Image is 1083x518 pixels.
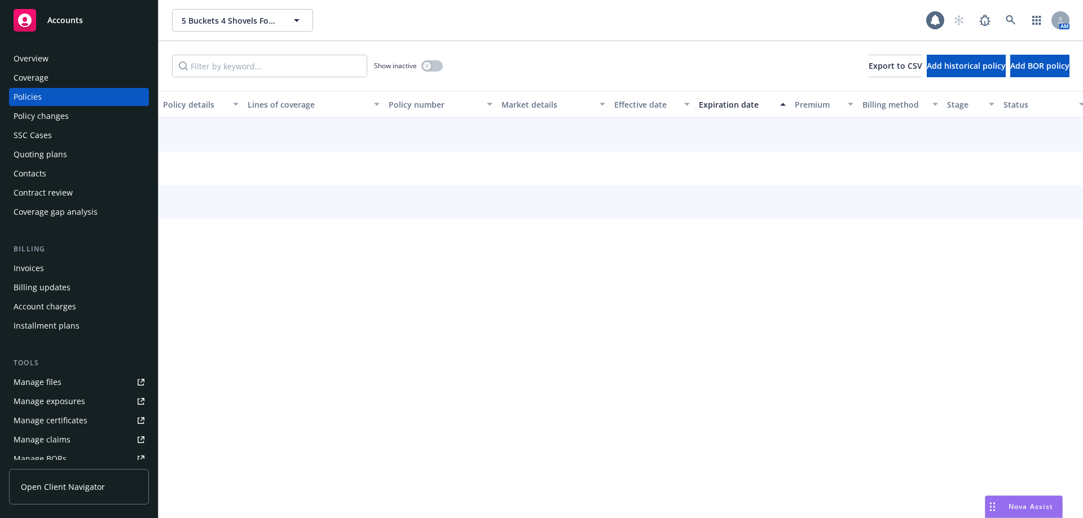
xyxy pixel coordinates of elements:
[927,60,1006,71] span: Add historical policy
[14,278,71,296] div: Billing updates
[1009,502,1053,511] span: Nova Assist
[9,145,149,163] a: Quoting plans
[501,99,593,110] div: Market details
[14,165,46,183] div: Contacts
[9,88,149,106] a: Policies
[172,55,367,77] input: Filter by keyword...
[9,450,149,468] a: Manage BORs
[9,165,149,183] a: Contacts
[1003,99,1072,110] div: Status
[47,16,83,25] span: Accounts
[614,99,677,110] div: Effective date
[1000,9,1022,32] a: Search
[694,91,790,118] button: Expiration date
[699,99,773,110] div: Expiration date
[374,61,417,70] span: Show inactive
[14,126,52,144] div: SSC Cases
[985,496,1000,517] div: Drag to move
[14,259,44,277] div: Invoices
[858,91,943,118] button: Billing method
[1010,55,1069,77] button: Add BOR policy
[9,50,149,68] a: Overview
[948,9,970,32] a: Start snowing
[9,357,149,369] div: Tools
[1025,9,1048,32] a: Switch app
[869,55,922,77] button: Export to CSV
[9,317,149,335] a: Installment plans
[159,91,243,118] button: Policy details
[14,373,61,391] div: Manage files
[14,317,80,335] div: Installment plans
[9,203,149,221] a: Coverage gap analysis
[248,99,367,110] div: Lines of coverage
[14,392,85,410] div: Manage exposures
[985,495,1063,518] button: Nova Assist
[14,107,69,125] div: Policy changes
[14,88,42,106] div: Policies
[862,99,926,110] div: Billing method
[943,91,999,118] button: Stage
[9,184,149,202] a: Contract review
[14,203,98,221] div: Coverage gap analysis
[14,431,71,449] div: Manage claims
[610,91,694,118] button: Effective date
[14,145,67,163] div: Quoting plans
[389,99,480,110] div: Policy number
[790,91,858,118] button: Premium
[927,55,1006,77] button: Add historical policy
[9,5,149,36] a: Accounts
[9,373,149,391] a: Manage files
[9,411,149,430] a: Manage certificates
[182,15,279,26] span: 5 Buckets 4 Shovels Foundation
[384,91,497,118] button: Policy number
[9,259,149,277] a: Invoices
[947,99,982,110] div: Stage
[497,91,610,118] button: Market details
[9,243,149,255] div: Billing
[21,481,105,493] span: Open Client Navigator
[172,9,313,32] button: 5 Buckets 4 Shovels Foundation
[9,431,149,449] a: Manage claims
[14,298,76,316] div: Account charges
[14,69,49,87] div: Coverage
[9,69,149,87] a: Coverage
[163,99,226,110] div: Policy details
[1010,60,1069,71] span: Add BOR policy
[14,411,87,430] div: Manage certificates
[9,278,149,296] a: Billing updates
[14,184,73,202] div: Contract review
[869,60,922,71] span: Export to CSV
[9,126,149,144] a: SSC Cases
[795,99,841,110] div: Premium
[9,298,149,316] a: Account charges
[14,450,67,468] div: Manage BORs
[9,392,149,410] a: Manage exposures
[243,91,384,118] button: Lines of coverage
[9,107,149,125] a: Policy changes
[14,50,49,68] div: Overview
[974,9,996,32] a: Report a Bug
